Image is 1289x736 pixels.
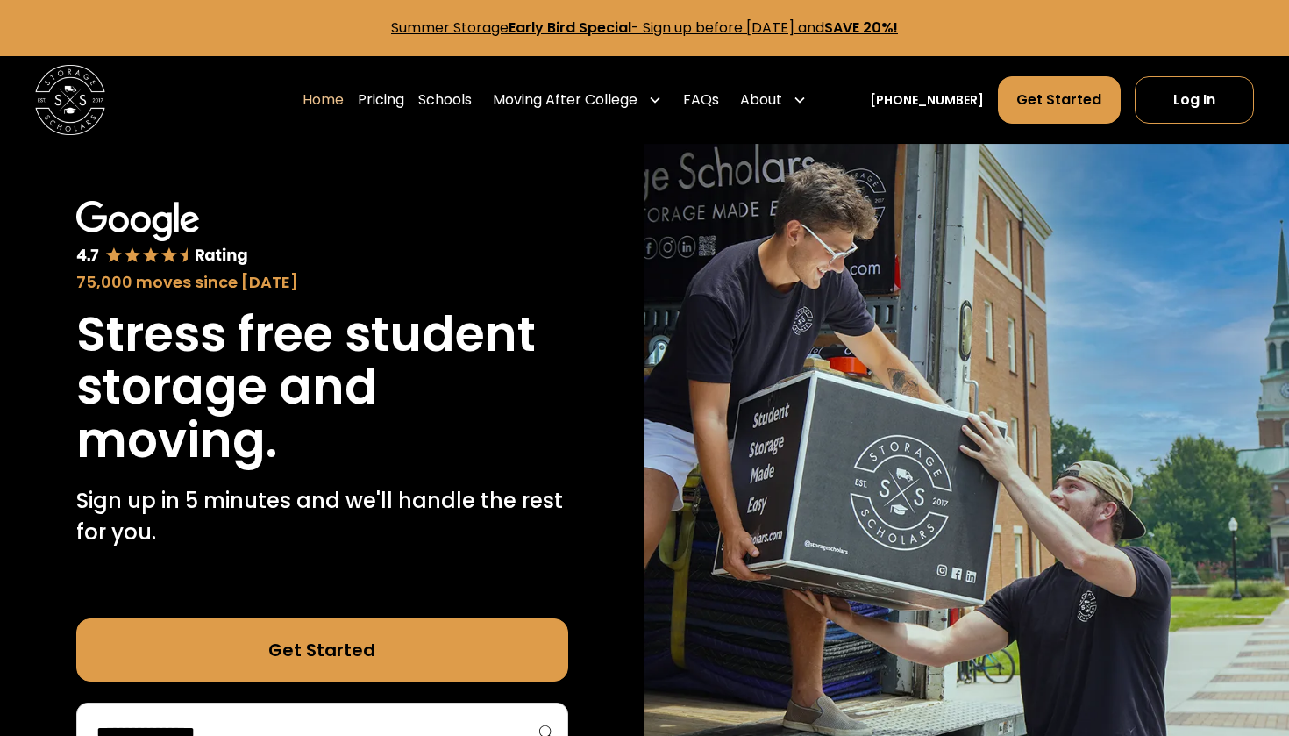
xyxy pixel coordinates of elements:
a: Pricing [358,75,404,125]
a: [PHONE_NUMBER] [870,91,984,110]
a: Log In [1135,76,1254,124]
a: Get Started [76,618,568,682]
div: About [740,89,782,111]
img: Storage Scholars main logo [35,65,105,135]
img: Google 4.7 star rating [76,201,249,267]
p: Sign up in 5 minutes and we'll handle the rest for you. [76,485,568,548]
div: 75,000 moves since [DATE] [76,270,568,294]
h1: Stress free student storage and moving. [76,308,568,468]
div: Moving After College [493,89,637,111]
a: Schools [418,75,472,125]
a: FAQs [683,75,719,125]
div: Moving After College [486,75,669,125]
strong: Early Bird Special [509,18,631,38]
div: About [733,75,814,125]
a: Home [303,75,344,125]
strong: SAVE 20%! [824,18,898,38]
a: Summer StorageEarly Bird Special- Sign up before [DATE] andSAVE 20%! [391,18,898,38]
a: home [35,65,105,135]
a: Get Started [998,76,1120,124]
